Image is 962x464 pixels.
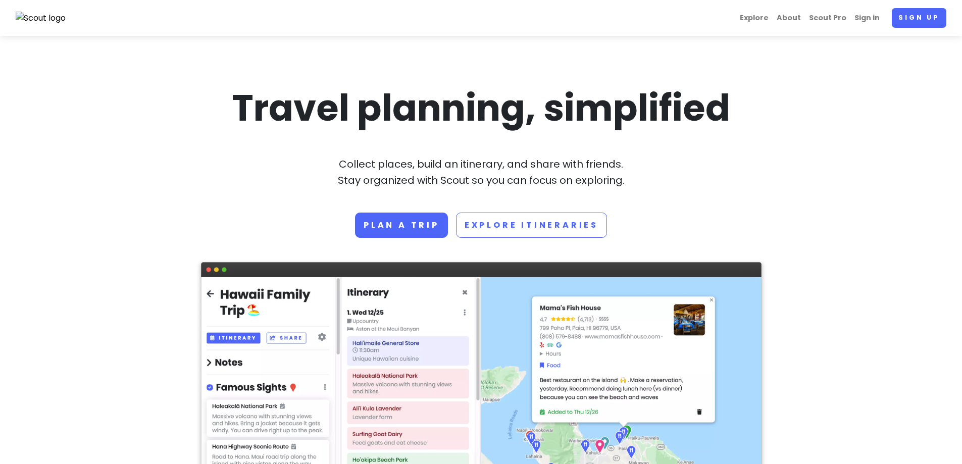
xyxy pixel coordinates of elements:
a: Scout Pro [805,8,850,28]
a: Explore [736,8,773,28]
a: Plan a trip [355,213,448,238]
p: Collect places, build an itinerary, and share with friends. Stay organized with Scout so you can ... [201,156,762,188]
a: Explore Itineraries [456,213,607,238]
img: Scout logo [16,12,66,25]
a: About [773,8,805,28]
h1: Travel planning, simplified [201,84,762,132]
a: Sign up [892,8,946,28]
a: Sign in [850,8,884,28]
